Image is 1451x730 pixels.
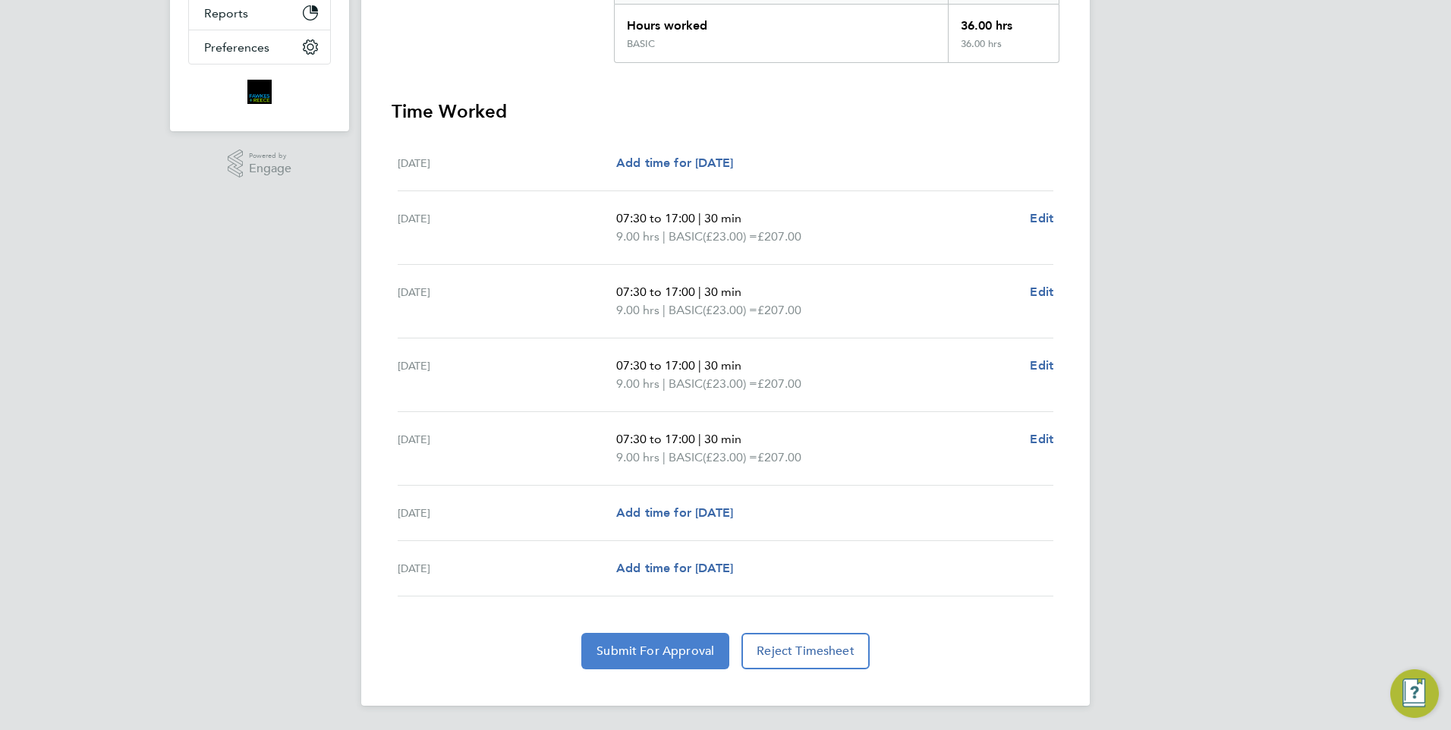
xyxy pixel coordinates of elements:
[204,40,269,55] span: Preferences
[669,448,703,467] span: BASIC
[581,633,729,669] button: Submit For Approval
[249,149,291,162] span: Powered by
[616,376,659,391] span: 9.00 hrs
[249,162,291,175] span: Engage
[398,559,616,577] div: [DATE]
[757,450,801,464] span: £207.00
[616,450,659,464] span: 9.00 hrs
[398,154,616,172] div: [DATE]
[228,149,292,178] a: Powered byEngage
[616,504,733,522] a: Add time for [DATE]
[703,229,757,244] span: (£23.00) =
[663,229,666,244] span: |
[627,38,655,50] div: BASIC
[704,358,741,373] span: 30 min
[616,229,659,244] span: 9.00 hrs
[204,6,248,20] span: Reports
[948,38,1059,62] div: 36.00 hrs
[703,450,757,464] span: (£23.00) =
[704,285,741,299] span: 30 min
[1030,209,1053,228] a: Edit
[188,80,331,104] a: Go to home page
[616,505,733,520] span: Add time for [DATE]
[698,285,701,299] span: |
[703,376,757,391] span: (£23.00) =
[669,375,703,393] span: BASIC
[1030,432,1053,446] span: Edit
[948,5,1059,38] div: 36.00 hrs
[616,303,659,317] span: 9.00 hrs
[1390,669,1439,718] button: Engage Resource Center
[1030,211,1053,225] span: Edit
[616,211,695,225] span: 07:30 to 17:00
[398,504,616,522] div: [DATE]
[663,450,666,464] span: |
[247,80,272,104] img: bromak-logo-retina.png
[596,643,714,659] span: Submit For Approval
[616,156,733,170] span: Add time for [DATE]
[189,30,330,64] button: Preferences
[616,285,695,299] span: 07:30 to 17:00
[698,211,701,225] span: |
[398,283,616,319] div: [DATE]
[616,154,733,172] a: Add time for [DATE]
[757,303,801,317] span: £207.00
[741,633,870,669] button: Reject Timesheet
[669,301,703,319] span: BASIC
[398,357,616,393] div: [DATE]
[616,432,695,446] span: 07:30 to 17:00
[703,303,757,317] span: (£23.00) =
[398,430,616,467] div: [DATE]
[1030,357,1053,375] a: Edit
[757,229,801,244] span: £207.00
[616,559,733,577] a: Add time for [DATE]
[615,5,948,38] div: Hours worked
[704,432,741,446] span: 30 min
[663,303,666,317] span: |
[704,211,741,225] span: 30 min
[1030,358,1053,373] span: Edit
[757,376,801,391] span: £207.00
[1030,283,1053,301] a: Edit
[669,228,703,246] span: BASIC
[698,358,701,373] span: |
[616,561,733,575] span: Add time for [DATE]
[1030,430,1053,448] a: Edit
[698,432,701,446] span: |
[398,209,616,246] div: [DATE]
[663,376,666,391] span: |
[1030,285,1053,299] span: Edit
[757,643,855,659] span: Reject Timesheet
[392,99,1059,124] h3: Time Worked
[616,358,695,373] span: 07:30 to 17:00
